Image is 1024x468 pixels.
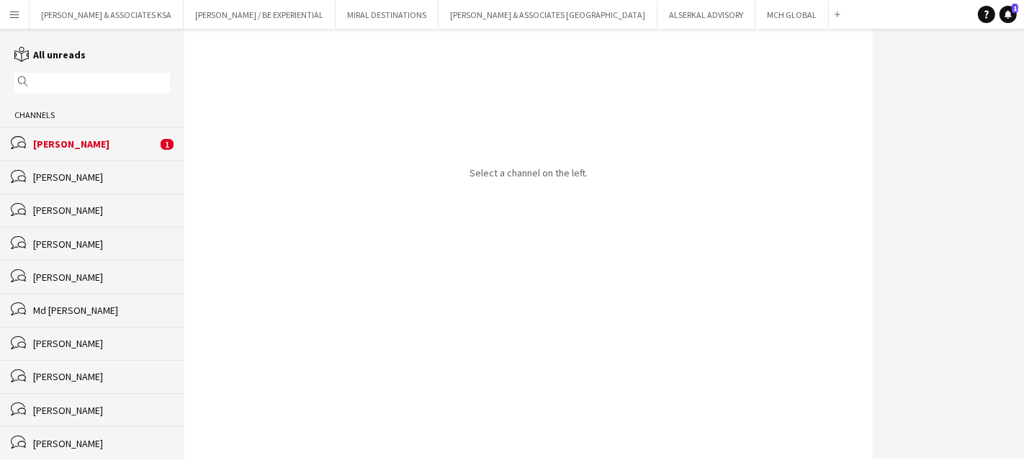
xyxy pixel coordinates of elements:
div: [PERSON_NAME] [33,171,170,184]
button: ALSERKAL ADVISORY [657,1,755,29]
p: Select a channel on the left. [470,166,588,179]
span: 1 [161,139,174,150]
div: [PERSON_NAME] [33,370,170,383]
div: [PERSON_NAME] [33,271,170,284]
div: Md [PERSON_NAME] [33,304,170,317]
button: MIRAL DESTINATIONS [336,1,439,29]
span: 1 [1012,4,1018,13]
div: [PERSON_NAME] [33,404,170,417]
div: [PERSON_NAME] [33,337,170,350]
div: [PERSON_NAME] [33,204,170,217]
button: [PERSON_NAME] & ASSOCIATES [GEOGRAPHIC_DATA] [439,1,657,29]
div: [PERSON_NAME] [33,238,170,251]
div: [PERSON_NAME] [33,437,170,450]
a: 1 [1000,6,1017,23]
button: [PERSON_NAME] / BE EXPERIENTIAL [184,1,336,29]
button: [PERSON_NAME] & ASSOCIATES KSA [30,1,184,29]
a: All unreads [14,48,86,61]
button: MCH GLOBAL [755,1,829,29]
div: [PERSON_NAME] [33,138,157,150]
